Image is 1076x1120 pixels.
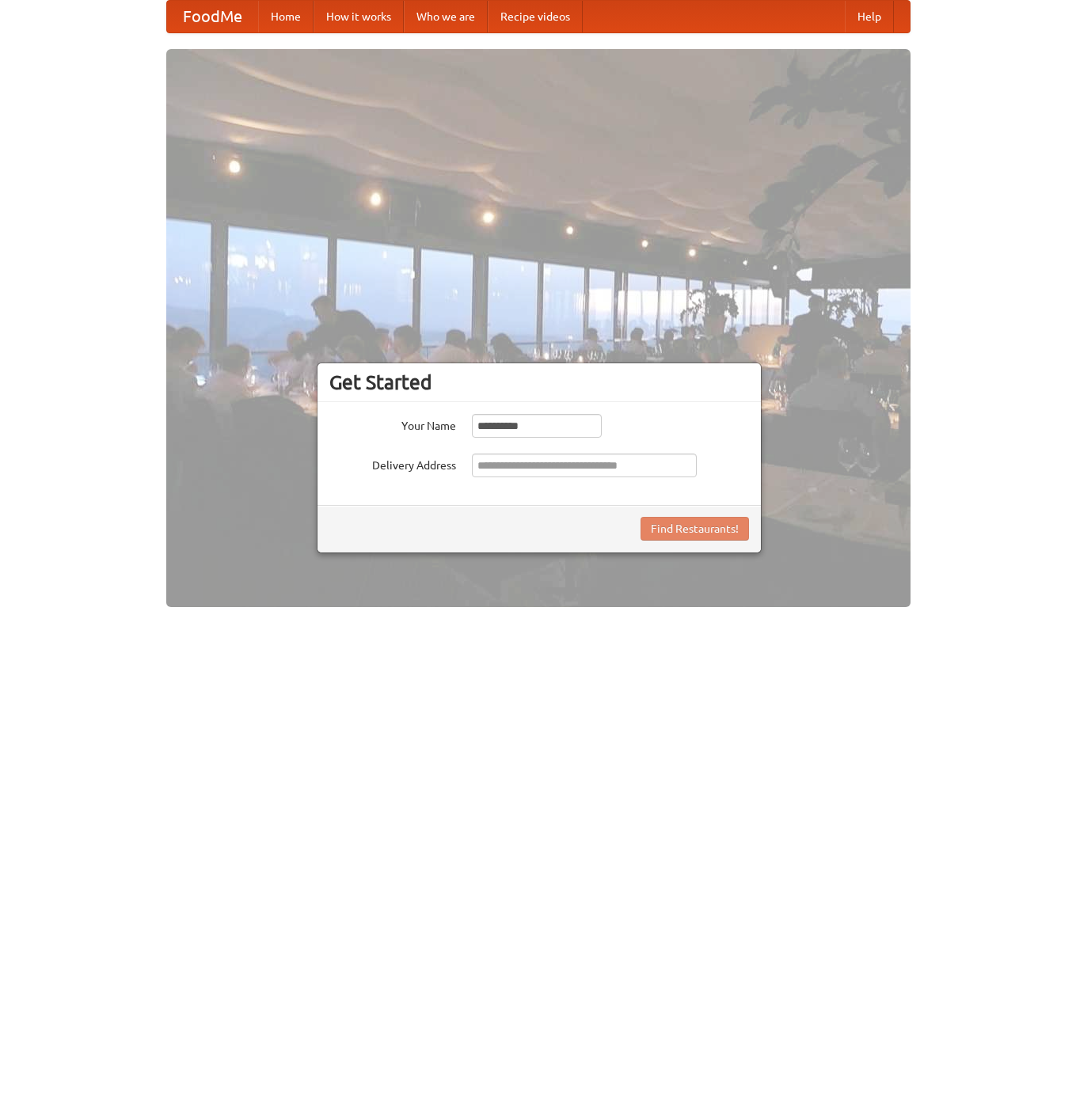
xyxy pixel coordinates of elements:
[258,1,314,32] a: Home
[329,414,456,434] label: Your Name
[845,1,894,32] a: Help
[314,1,404,32] a: How it works
[329,454,456,473] label: Delivery Address
[167,1,258,32] a: FoodMe
[404,1,488,32] a: Who we are
[329,370,749,394] h3: Get Started
[641,517,749,541] button: Find Restaurants!
[488,1,583,32] a: Recipe videos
